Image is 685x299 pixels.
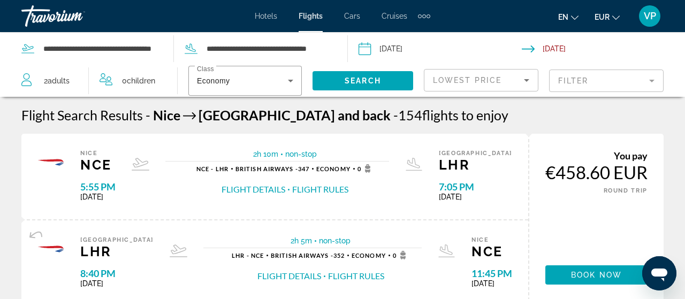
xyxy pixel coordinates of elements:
span: non-stop [285,150,317,158]
span: Lowest Price [433,76,501,85]
span: [GEOGRAPHIC_DATA] [199,107,335,123]
button: Change language [558,9,579,25]
button: Flight Rules [328,270,384,282]
button: Flight Rules [292,183,348,195]
button: Extra navigation items [418,7,430,25]
span: LHR [80,243,154,259]
button: User Menu [636,5,664,27]
span: [GEOGRAPHIC_DATA] [439,150,512,157]
span: 154 [393,107,422,123]
button: Search [313,71,413,90]
span: British Airways - [235,165,298,172]
mat-label: Class [197,66,214,73]
span: 347 [235,165,309,172]
span: [DATE] [80,193,116,201]
a: Travorium [21,2,128,30]
button: Change currency [595,9,620,25]
span: NCE [80,157,116,173]
span: 0 [393,251,409,259]
span: Adults [48,76,70,85]
span: and back [338,107,391,123]
h1: Flight Search Results [21,107,143,123]
span: 0 [357,164,374,173]
span: 11:45 PM [471,267,512,279]
button: Depart date: Dec 16, 2025 [359,33,522,65]
div: €458.60 EUR [545,162,648,183]
span: Economy [352,252,386,259]
span: 2h 10m [253,150,278,158]
span: Nice [471,236,512,243]
span: Economy [197,76,230,85]
span: [DATE] [439,193,512,201]
span: VP [644,11,656,21]
span: British Airways - [271,252,333,259]
span: [DATE] [80,279,154,288]
span: Nice [153,107,180,123]
span: EUR [595,13,610,21]
span: flights to enjoy [422,107,508,123]
span: - [146,107,150,123]
div: You pay [545,150,648,162]
span: LHR [439,157,512,173]
span: Book now [571,271,622,279]
a: Cars [344,12,360,20]
span: - [393,107,398,123]
a: Flights [299,12,323,20]
span: Economy [316,165,351,172]
span: 2h 5m [291,236,312,245]
span: 7:05 PM [439,181,512,193]
button: Flight Details [222,183,285,195]
span: NCE - LHR [196,165,229,172]
mat-select: Sort by [433,74,529,87]
button: Flight Details [257,270,321,282]
a: Hotels [255,12,277,20]
span: 0 [122,73,155,88]
span: [DATE] [471,279,512,288]
a: Cruises [382,12,407,20]
span: 8:40 PM [80,267,154,279]
span: en [558,13,568,21]
button: Travelers: 2 adults, 0 children [11,65,177,97]
span: non-stop [319,236,351,245]
span: NCE [471,243,512,259]
span: Search [345,76,381,85]
span: LHR - NCE [232,252,264,259]
span: ROUND TRIP [604,187,648,194]
span: Nice [80,150,116,157]
button: Return date: Dec 26, 2025 [522,33,685,65]
button: Book now [545,265,648,285]
button: Filter [549,69,664,93]
span: Children [127,76,155,85]
span: 5:55 PM [80,181,116,193]
span: 352 [271,252,345,259]
iframe: Bouton de lancement de la fenêtre de messagerie [642,256,676,290]
span: 2 [44,73,70,88]
span: [GEOGRAPHIC_DATA] [80,236,154,243]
